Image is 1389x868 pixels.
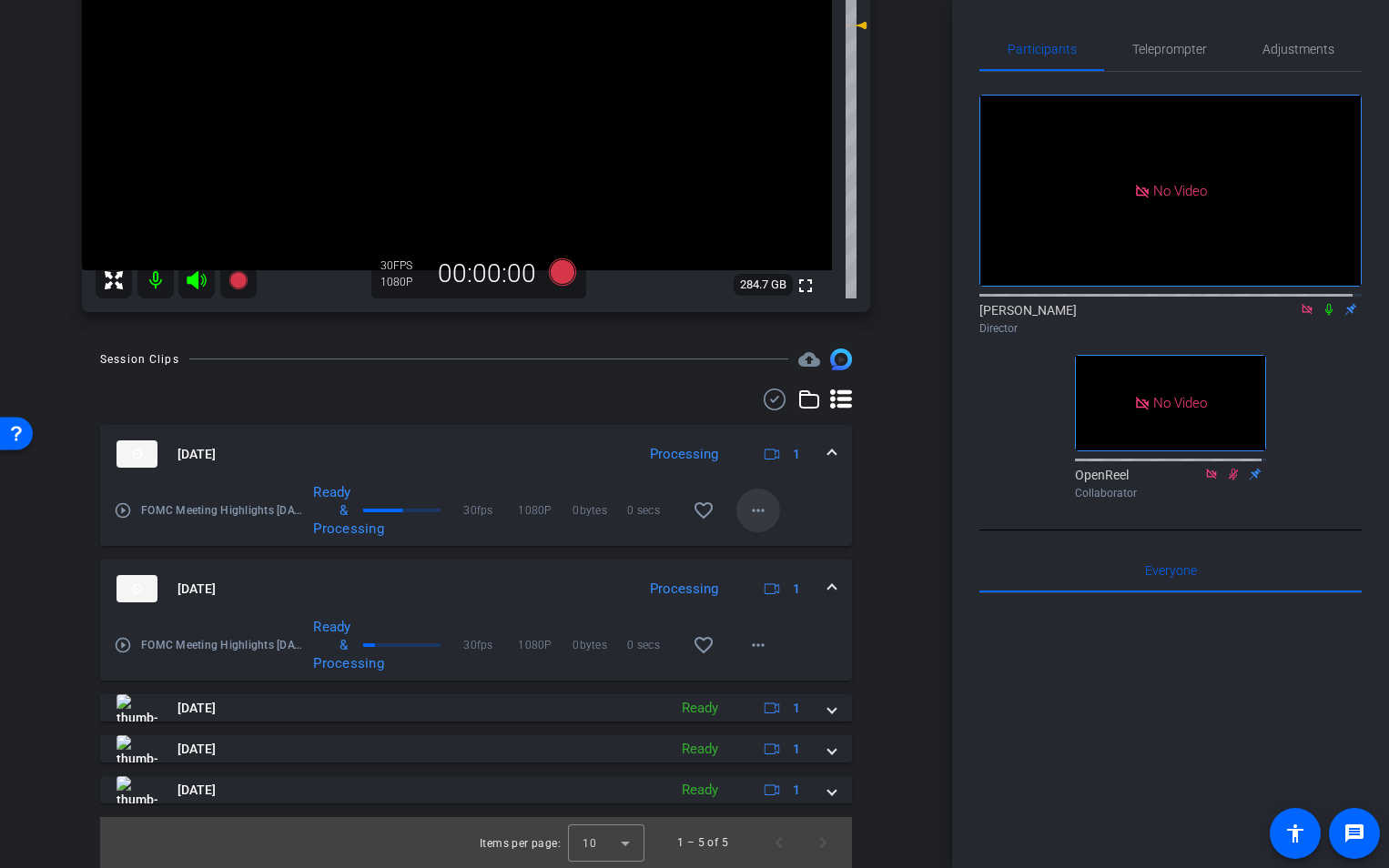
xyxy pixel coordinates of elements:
[100,694,852,722] mat-expansion-panel-header: thumb-nail[DATE]Ready1
[117,735,157,762] img: thumb-nail
[979,301,1362,337] div: [PERSON_NAME]
[100,618,852,681] div: thumb-nail[DATE]Processing1
[793,699,800,718] span: 1
[518,501,573,520] span: 1080P
[798,348,820,370] span: Destinations for your clips
[1153,182,1207,198] span: No Video
[177,740,216,759] span: [DATE]
[673,780,727,801] div: Ready
[798,348,820,370] mat-icon: cloud_upload
[627,501,682,520] span: 0 secs
[830,348,852,370] img: Session clips
[757,821,801,864] button: Previous page
[1008,43,1077,56] span: Participants
[393,259,412,272] span: FPS
[627,636,682,654] span: 0 secs
[117,776,157,803] img: thumb-nail
[114,636,132,654] mat-icon: play_circle_outline
[141,501,302,520] span: FOMC Meeting Highlights [DATE]-[PERSON_NAME]-2025-09-17-14-55-39-408-0
[463,636,518,654] span: 30fps
[380,258,426,273] div: 30
[100,350,179,368] div: Session Clips
[177,781,216,800] span: [DATE]
[673,698,727,719] div: Ready
[117,575,157,602] img: thumb-nail
[747,634,769,656] mat-icon: more_horiz
[1153,395,1207,411] span: No Video
[304,618,357,672] div: Ready & Processing
[117,694,157,722] img: thumb-nail
[177,699,216,718] span: [DATE]
[1145,564,1197,577] span: Everyone
[480,834,561,853] div: Items per page:
[518,636,573,654] span: 1080P
[573,636,627,654] span: 0bytes
[1075,485,1266,501] div: Collaborator
[793,445,800,464] span: 1
[177,445,216,464] span: [DATE]
[304,483,357,538] div: Ready & Processing
[795,275,816,297] mat-icon: fullscreen
[693,500,715,521] mat-icon: favorite_border
[793,781,800,800] span: 1
[979,320,1362,337] div: Director
[677,833,728,852] div: 1 – 5 of 5
[100,776,852,803] mat-expansion-panel-header: thumb-nail[DATE]Ready1
[114,501,132,520] mat-icon: play_circle_outline
[117,440,157,468] img: thumb-nail
[801,821,845,864] button: Next page
[793,580,800,599] span: 1
[1262,43,1334,56] span: Adjustments
[463,501,518,520] span: 30fps
[573,501,627,520] span: 0bytes
[141,636,302,654] span: FOMC Meeting Highlights [DATE]-[PERSON_NAME]-2025-09-17-14-41-16-570-0
[426,258,548,289] div: 00:00:00
[380,275,426,289] div: 1080P
[1284,823,1306,844] mat-icon: accessibility
[641,444,727,465] div: Processing
[1343,823,1365,844] mat-icon: message
[734,274,793,296] span: 284.7 GB
[673,739,727,760] div: Ready
[793,740,800,759] span: 1
[747,500,769,521] mat-icon: more_horiz
[100,560,852,618] mat-expansion-panel-header: thumb-nail[DATE]Processing1
[177,580,216,599] span: [DATE]
[100,425,852,483] mat-expansion-panel-header: thumb-nail[DATE]Processing1
[100,735,852,762] mat-expansion-panel-header: thumb-nail[DATE]Ready1
[100,483,852,546] div: thumb-nail[DATE]Processing1
[693,634,715,656] mat-icon: favorite_border
[846,15,867,36] mat-icon: 8 dB
[1132,43,1207,56] span: Teleprompter
[641,579,727,600] div: Processing
[1075,466,1266,501] div: OpenReel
